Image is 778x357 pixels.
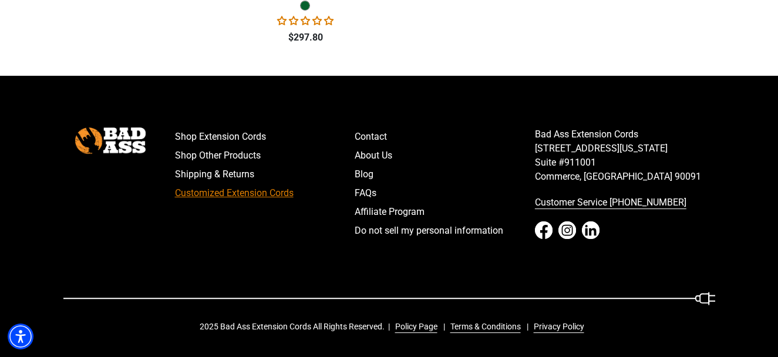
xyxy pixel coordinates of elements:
[355,184,535,203] a: FAQs
[558,221,576,239] a: Instagram - open in a new tab
[582,221,600,239] a: LinkedIn - open in a new tab
[231,31,380,45] div: $297.80
[8,324,33,349] div: Accessibility Menu
[175,165,355,184] a: Shipping & Returns
[277,15,334,26] span: 0.00 stars
[355,221,535,240] a: Do not sell my personal information
[529,321,584,333] a: Privacy Policy
[355,146,535,165] a: About Us
[175,184,355,203] a: Customized Extension Cords
[355,203,535,221] a: Affiliate Program
[200,321,592,333] div: 2025 Bad Ass Extension Cords All Rights Reserved.
[535,127,715,184] p: Bad Ass Extension Cords [STREET_ADDRESS][US_STATE] Suite #911001 Commerce, [GEOGRAPHIC_DATA] 90091
[446,321,521,333] a: Terms & Conditions
[175,146,355,165] a: Shop Other Products
[355,165,535,184] a: Blog
[390,321,437,333] a: Policy Page
[535,193,715,212] a: call 833-674-1699
[535,221,553,239] a: Facebook - open in a new tab
[355,127,535,146] a: Contact
[75,127,146,154] img: Bad Ass Extension Cords
[175,127,355,146] a: Shop Extension Cords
